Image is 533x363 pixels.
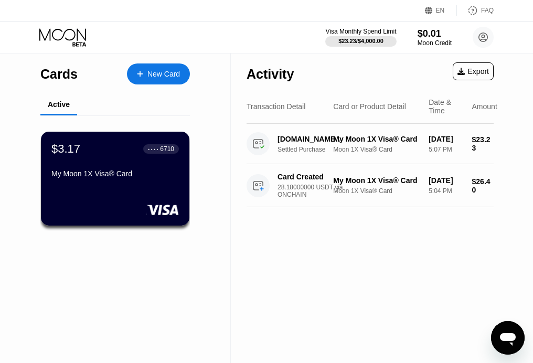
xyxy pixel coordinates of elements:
div: Active [48,100,70,109]
div: Moon Credit [418,39,452,47]
div: Visa Monthly Spend Limit$23.23/$4,000.00 [325,28,396,47]
div: Settled Purchase [278,146,348,153]
div: My Moon 1X Visa® Card [333,176,420,185]
div: [DOMAIN_NAME] [PHONE_NUMBER] US [278,135,343,143]
div: New Card [147,70,180,79]
iframe: Button to launch messaging window [491,321,525,355]
div: Cards [40,67,78,82]
div: $23.23 [472,135,494,152]
div: [DATE] [429,176,463,185]
div: Visa Monthly Spend Limit [325,28,396,35]
div: 28.18000000 USDT via ONCHAIN [278,184,348,198]
div: $3.17● ● ● ●6710My Moon 1X Visa® Card [41,132,189,226]
div: EN [425,5,457,16]
div: EN [436,7,445,14]
div: Card Created [278,173,343,181]
div: $0.01 [418,28,452,39]
div: New Card [127,63,190,84]
div: Moon 1X Visa® Card [333,146,420,153]
div: Export [453,62,494,80]
div: Card or Product Detail [333,102,406,111]
div: [DATE] [429,135,463,143]
div: Activity [247,67,294,82]
div: Moon 1X Visa® Card [333,187,420,195]
div: ● ● ● ● [148,147,158,151]
div: Date & Time [429,98,463,115]
div: My Moon 1X Visa® Card [333,135,420,143]
div: [DOMAIN_NAME] [PHONE_NUMBER] USSettled PurchaseMy Moon 1X Visa® CardMoon 1X Visa® Card[DATE]5:07 ... [247,124,494,164]
div: 6710 [160,145,174,153]
div: 5:07 PM [429,146,463,153]
div: My Moon 1X Visa® Card [51,169,179,178]
div: Export [457,67,489,76]
div: $23.23 / $4,000.00 [338,38,383,44]
div: FAQ [457,5,494,16]
div: Transaction Detail [247,102,305,111]
div: $26.40 [472,177,494,194]
div: FAQ [481,7,494,14]
div: Amount [472,102,497,111]
div: Card Created28.18000000 USDT via ONCHAINMy Moon 1X Visa® CardMoon 1X Visa® Card[DATE]5:04 PM$26.40 [247,164,494,207]
div: 5:04 PM [429,187,463,195]
div: $3.17 [51,142,80,156]
div: $0.01Moon Credit [418,28,452,47]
